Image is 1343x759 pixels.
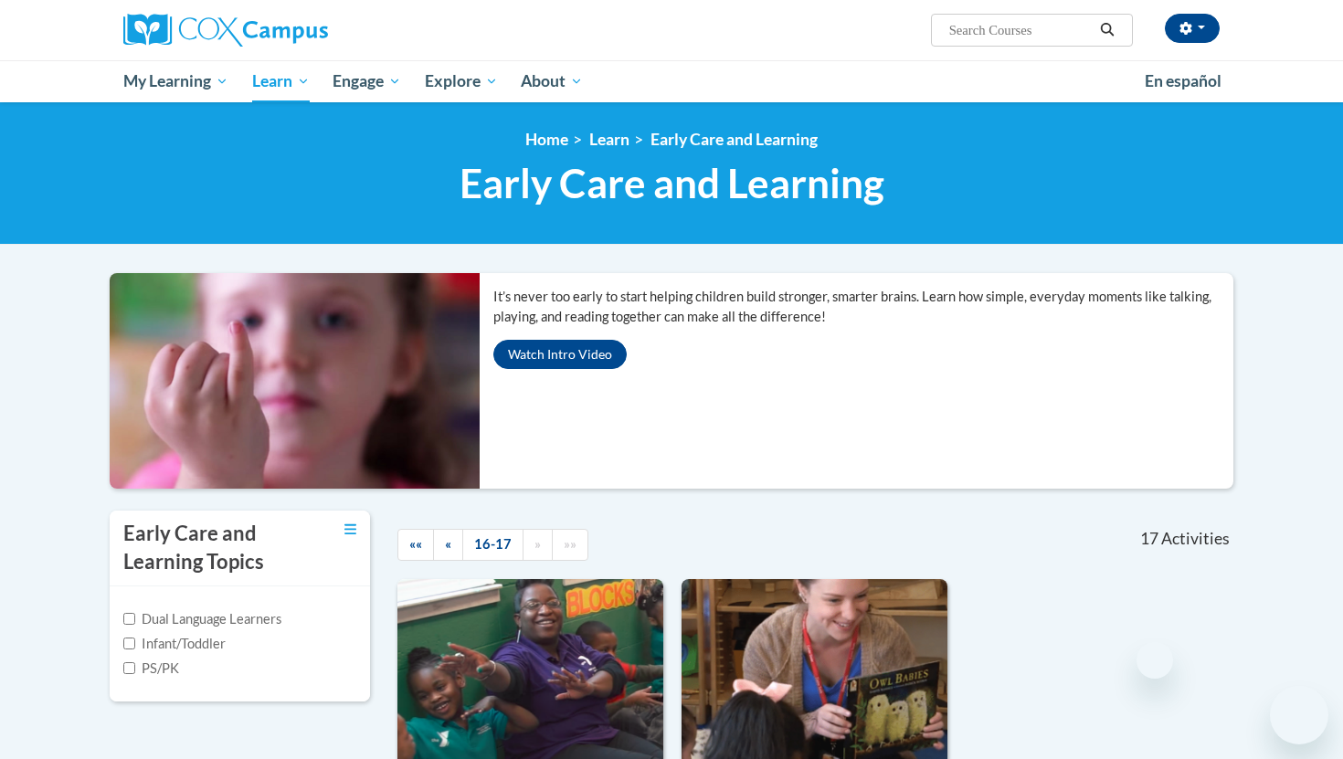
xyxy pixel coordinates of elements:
a: Next [523,529,553,561]
label: Infant/Toddler [123,634,226,654]
span: « [445,536,451,552]
span: Early Care and Learning [460,159,884,207]
img: Cox Campus [123,14,328,47]
button: Watch Intro Video [493,340,627,369]
h3: Early Care and Learning Topics [123,520,297,576]
div: Main menu [96,60,1247,102]
label: Dual Language Learners [123,609,281,629]
span: Learn [252,70,310,92]
span: En español [1145,71,1221,90]
a: End [552,529,588,561]
a: Engage [321,60,413,102]
a: My Learning [111,60,240,102]
a: Explore [413,60,510,102]
button: Account Settings [1165,14,1220,43]
a: Learn [240,60,322,102]
span: My Learning [123,70,228,92]
input: Checkbox for Options [123,638,135,649]
input: Checkbox for Options [123,613,135,625]
a: Cox Campus [123,14,471,47]
button: Search [1094,19,1121,41]
span: «« [409,536,422,552]
span: » [534,536,541,552]
a: About [510,60,596,102]
a: Previous [433,529,463,561]
iframe: Close message [1137,642,1173,679]
a: Early Care and Learning [650,130,818,149]
a: Begining [397,529,434,561]
a: Toggle collapse [344,520,356,540]
a: Learn [589,130,629,149]
span: About [521,70,583,92]
a: En español [1133,62,1233,100]
a: 16-17 [462,529,523,561]
span: Engage [333,70,401,92]
label: PS/PK [123,659,179,679]
a: Home [525,130,568,149]
span: Activities [1161,529,1230,549]
input: Search Courses [947,19,1094,41]
p: It’s never too early to start helping children build stronger, smarter brains. Learn how simple, ... [493,287,1233,327]
span: 17 [1140,529,1158,549]
span: Explore [425,70,498,92]
input: Checkbox for Options [123,662,135,674]
iframe: Button to launch messaging window [1270,686,1328,744]
span: »» [564,536,576,552]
